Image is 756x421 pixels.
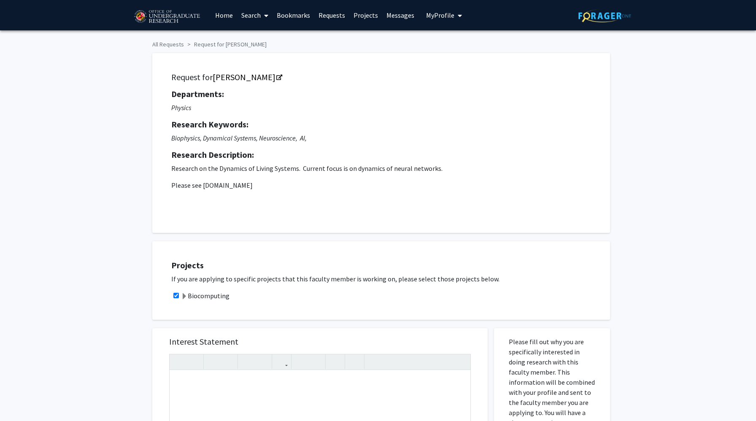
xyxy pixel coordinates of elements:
[184,40,267,49] li: Request for [PERSON_NAME]
[240,354,255,369] button: Superscript
[328,354,343,369] button: Remove format
[294,354,308,369] button: Unordered list
[172,354,186,369] button: Undo (Ctrl + Z)
[274,354,289,369] button: Link
[171,103,191,112] i: Physics
[171,149,254,160] strong: Research Description:
[171,72,591,82] h5: Request for
[186,354,201,369] button: Redo (Ctrl + Y)
[152,37,604,49] ol: breadcrumb
[206,354,221,369] button: Strong (Ctrl + B)
[347,354,362,369] button: Insert horizontal rule
[6,383,36,415] iframe: Chat
[314,0,349,30] a: Requests
[426,11,454,19] span: My Profile
[349,0,382,30] a: Projects
[213,72,281,82] a: Opens in a new tab
[171,180,591,190] p: Please see [DOMAIN_NAME]
[171,163,591,173] p: Research on the Dynamics of Living Systems. Current focus is on dynamics of neural networks.
[211,0,237,30] a: Home
[171,119,248,130] strong: Research Keywords:
[273,0,314,30] a: Bookmarks
[308,354,323,369] button: Ordered list
[237,0,273,30] a: Search
[171,89,224,99] strong: Departments:
[382,0,418,30] a: Messages
[171,274,602,284] p: If you are applying to specific projects that this faculty member is working on, please select th...
[169,337,471,347] h5: Interest Statement
[255,354,270,369] button: Subscript
[454,354,468,369] button: Fullscreen
[181,291,229,301] label: Biocomputing
[221,354,235,369] button: Emphasis (Ctrl + I)
[171,260,204,270] strong: Projects
[171,134,307,142] i: Biophysics, Dynamical Systems, Neuroscience, AI,
[152,40,184,48] a: All Requests
[131,6,202,27] img: University of Maryland Logo
[578,9,631,22] img: ForagerOne Logo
